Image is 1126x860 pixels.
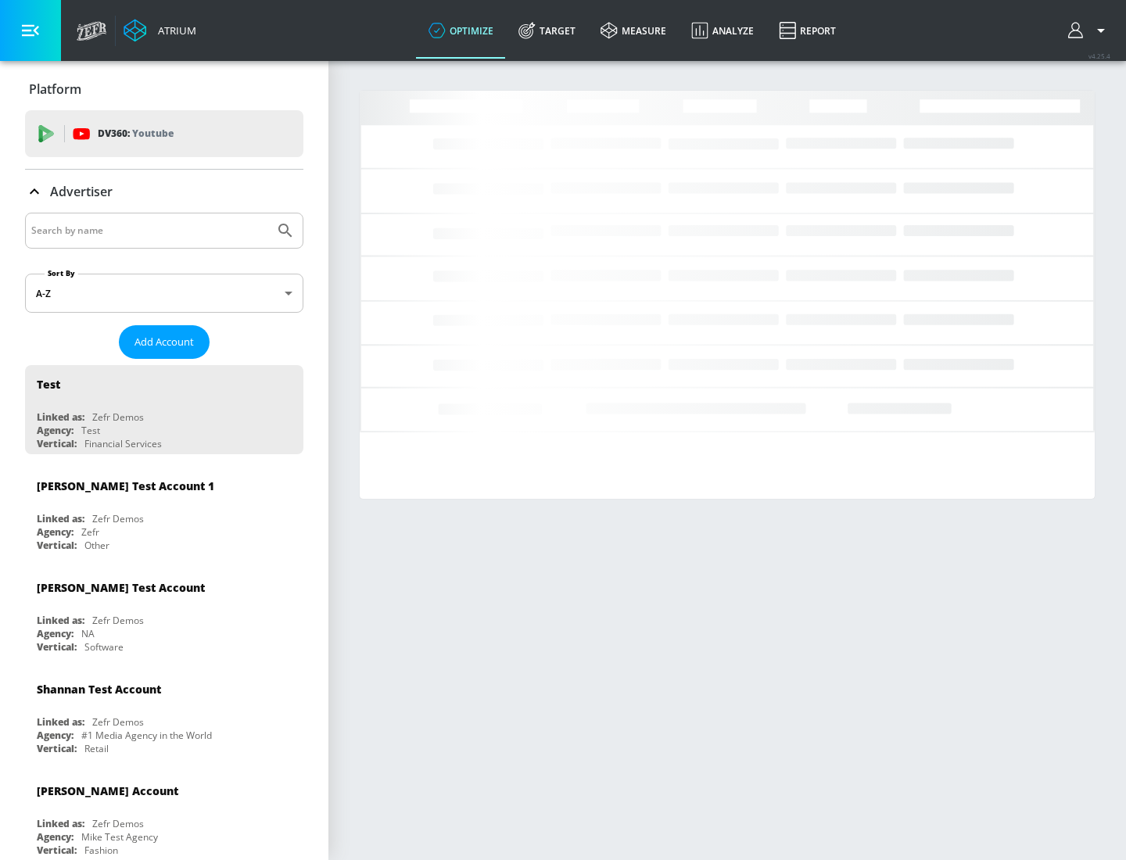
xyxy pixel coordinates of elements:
div: [PERSON_NAME] Test Account 1 [37,478,214,493]
div: Vertical: [37,437,77,450]
div: Linked as: [37,614,84,627]
div: Test [81,424,100,437]
label: Sort By [45,268,78,278]
div: TestLinked as:Zefr DemosAgency:TestVertical:Financial Services [25,365,303,454]
div: Fashion [84,844,118,857]
div: Test [37,377,60,392]
div: A-Z [25,274,303,313]
div: Agency: [37,627,74,640]
div: Zefr Demos [92,715,144,729]
div: Software [84,640,124,654]
div: Platform [25,67,303,111]
div: Linked as: [37,410,84,424]
div: Agency: [37,729,74,742]
div: Zefr Demos [92,410,144,424]
span: Add Account [134,333,194,351]
div: [PERSON_NAME] Test Account [37,580,205,595]
a: Target [506,2,588,59]
a: Report [766,2,848,59]
div: [PERSON_NAME] Test AccountLinked as:Zefr DemosAgency:NAVertical:Software [25,568,303,658]
div: [PERSON_NAME] Test Account 1Linked as:Zefr DemosAgency:ZefrVertical:Other [25,467,303,556]
div: Mike Test Agency [81,830,158,844]
div: Agency: [37,424,74,437]
div: Financial Services [84,437,162,450]
div: Zefr [81,525,99,539]
p: Platform [29,81,81,98]
div: [PERSON_NAME] Account [37,783,178,798]
div: Atrium [152,23,196,38]
div: Vertical: [37,640,77,654]
a: Analyze [679,2,766,59]
div: Zefr Demos [92,817,144,830]
div: Linked as: [37,817,84,830]
a: measure [588,2,679,59]
div: Shannan Test Account [37,682,161,697]
p: DV360: [98,125,174,142]
div: Agency: [37,830,74,844]
div: Advertiser [25,170,303,213]
div: Vertical: [37,742,77,755]
span: v 4.25.4 [1088,52,1110,60]
p: Advertiser [50,183,113,200]
a: optimize [416,2,506,59]
div: Linked as: [37,512,84,525]
div: Shannan Test AccountLinked as:Zefr DemosAgency:#1 Media Agency in the WorldVertical:Retail [25,670,303,759]
div: Zefr Demos [92,512,144,525]
div: Retail [84,742,109,755]
input: Search by name [31,220,268,241]
div: Vertical: [37,539,77,552]
div: Zefr Demos [92,614,144,627]
div: Linked as: [37,715,84,729]
button: Add Account [119,325,210,359]
p: Youtube [132,125,174,142]
div: NA [81,627,95,640]
div: #1 Media Agency in the World [81,729,212,742]
div: Other [84,539,109,552]
div: Agency: [37,525,74,539]
a: Atrium [124,19,196,42]
div: Vertical: [37,844,77,857]
div: DV360: Youtube [25,110,303,157]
